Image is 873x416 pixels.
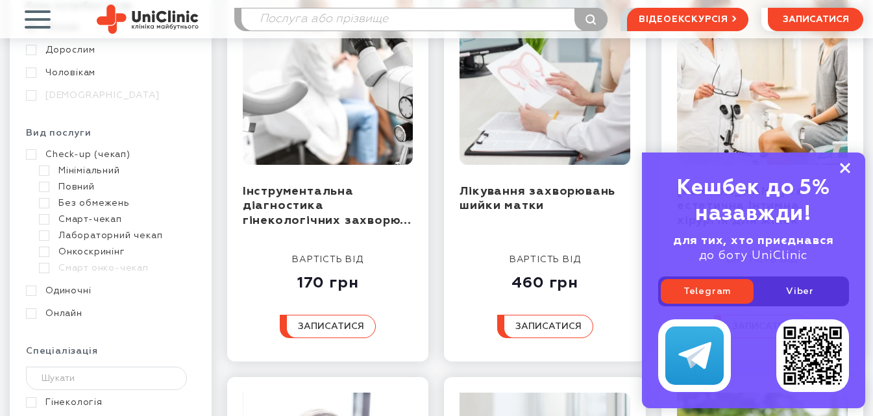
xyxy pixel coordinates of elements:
button: записатися [497,315,593,338]
a: Мініміальний [39,165,192,177]
div: 460 грн [497,265,593,293]
a: Інструментальна діагностика гінекологічних захворю... [243,186,412,226]
div: Вид послуги [26,127,195,149]
a: Без обмежень [39,197,192,209]
span: вартість від [292,255,363,264]
div: до боту UniClinic [658,234,849,263]
span: записатися [298,322,364,331]
span: записатися [515,322,582,331]
a: Одиночні [26,285,192,297]
a: відеоекскурсія [627,8,748,31]
a: Лікування захворювань шийки матки [460,186,615,212]
a: Гінекологія [26,397,192,408]
a: Смарт-чекап [39,214,192,225]
a: Дорослим [26,44,192,56]
div: Спеціалізація [26,345,195,367]
a: Лабораторний чекап [39,230,192,241]
span: вартість від [510,255,581,264]
b: для тих, хто приєднався [673,235,834,247]
a: Онкоскринінг [39,246,192,258]
button: записатися [280,315,376,338]
button: записатися [768,8,863,31]
img: Uniclinic [97,5,199,34]
a: Чоловікам [26,67,192,79]
a: Viber [754,279,846,304]
span: відеоекскурсія [639,8,728,31]
div: Кешбек до 5% назавжди! [658,175,849,227]
a: Telegram [661,279,754,304]
span: записатися [783,15,849,24]
a: Онлайн [26,308,192,319]
input: Послуга або прізвище [241,8,607,31]
a: Повний [39,181,192,193]
div: 170 грн [280,265,376,293]
a: Check-up (чекап) [26,149,192,160]
input: Шукати [26,367,187,390]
